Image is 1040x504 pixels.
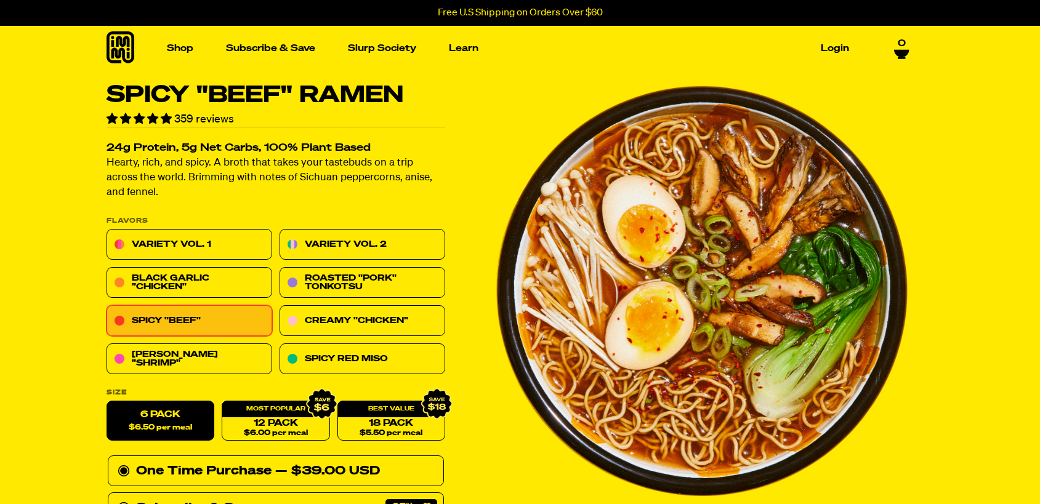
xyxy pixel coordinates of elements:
[107,344,272,375] a: [PERSON_NAME] "Shrimp"
[360,430,422,438] span: $5.50 per meal
[222,401,329,441] a: 12 Pack$6.00 per meal
[894,38,909,59] a: 0
[280,230,445,260] a: Variety Vol. 2
[107,230,272,260] a: Variety Vol. 1
[495,84,909,497] img: Spicy "Beef" Ramen
[898,38,906,49] span: 0
[107,218,445,225] p: Flavors
[118,462,434,481] div: One Time Purchase
[174,114,234,125] span: 359 reviews
[107,84,445,107] h1: Spicy "Beef" Ramen
[107,390,445,396] label: Size
[6,447,130,498] iframe: Marketing Popup
[129,424,192,432] span: $6.50 per meal
[243,430,307,438] span: $6.00 per meal
[438,7,603,18] p: Free U.S Shipping on Orders Over $60
[107,143,445,154] h2: 24g Protein, 5g Net Carbs, 100% Plant Based
[495,84,909,497] div: PDP main carousel
[495,84,909,497] li: 1 of 8
[343,39,421,58] a: Slurp Society
[275,462,380,481] div: — $39.00 USD
[280,268,445,298] a: Roasted "Pork" Tonkotsu
[444,39,483,58] a: Learn
[107,114,174,125] span: 4.82 stars
[280,306,445,337] a: Creamy "Chicken"
[107,401,214,441] label: 6 Pack
[162,26,854,71] nav: Main navigation
[107,156,445,201] p: Hearty, rich, and spicy. A broth that takes your tastebuds on a trip across the world. Brimming w...
[162,39,198,58] a: Shop
[107,306,272,337] a: Spicy "Beef"
[337,401,445,441] a: 18 Pack$5.50 per meal
[816,39,854,58] a: Login
[280,344,445,375] a: Spicy Red Miso
[107,268,272,298] a: Black Garlic "Chicken"
[221,39,320,58] a: Subscribe & Save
